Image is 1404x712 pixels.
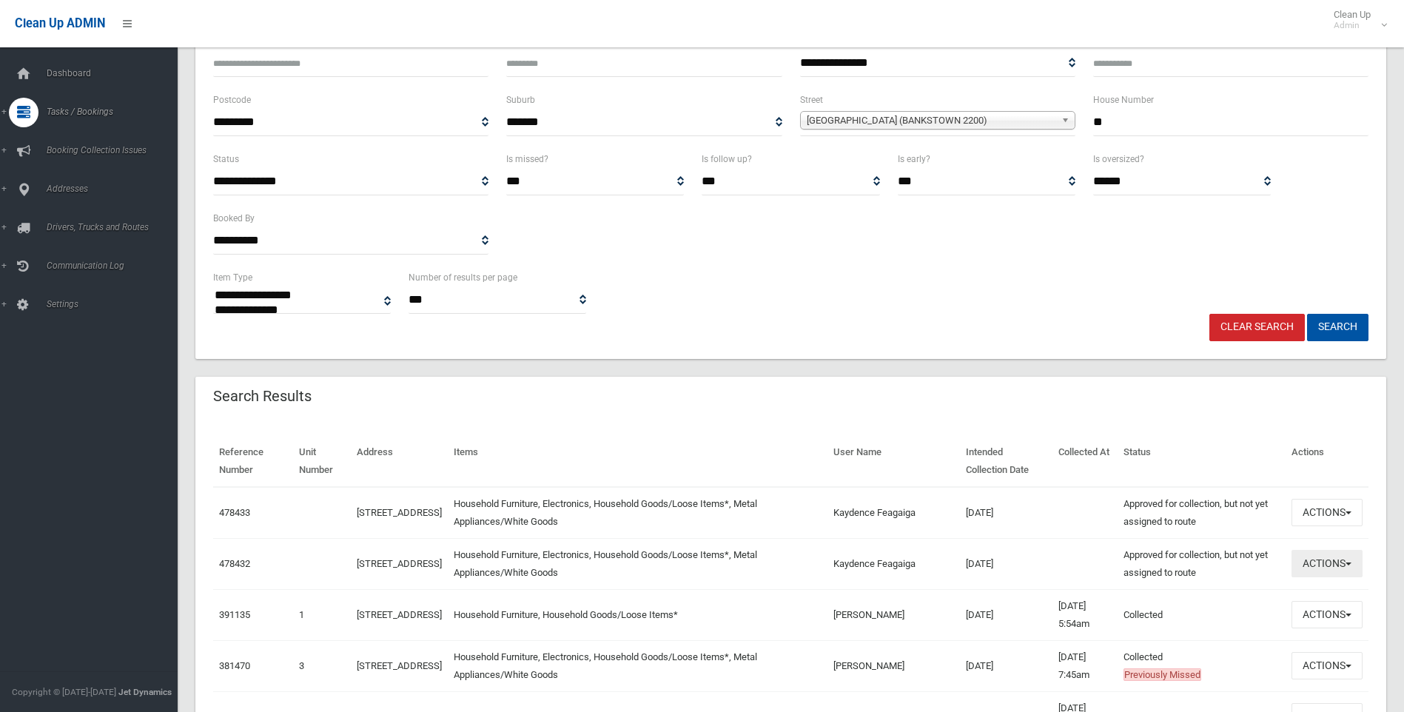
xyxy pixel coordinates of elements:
label: House Number [1093,92,1154,108]
td: 3 [293,640,352,691]
button: Actions [1292,550,1363,577]
label: Item Type [213,269,252,286]
strong: Jet Dynamics [118,687,172,697]
td: [PERSON_NAME] [827,640,960,691]
span: Clean Up [1326,9,1385,31]
span: Communication Log [42,261,189,271]
label: Status [213,151,239,167]
a: 478433 [219,507,250,518]
button: Search [1307,314,1368,341]
span: Dashboard [42,68,189,78]
a: [STREET_ADDRESS] [357,558,442,569]
span: [GEOGRAPHIC_DATA] (BANKSTOWN 2200) [807,112,1055,130]
span: Drivers, Trucks and Routes [42,222,189,232]
td: Household Furniture, Electronics, Household Goods/Loose Items*, Metal Appliances/White Goods [448,640,827,691]
th: Unit Number [293,436,352,487]
button: Actions [1292,499,1363,526]
a: [STREET_ADDRESS] [357,660,442,671]
label: Postcode [213,92,251,108]
span: Clean Up ADMIN [15,16,105,30]
label: Is missed? [506,151,548,167]
td: Approved for collection, but not yet assigned to route [1118,487,1286,539]
td: [DATE] [960,538,1052,589]
td: [DATE] [960,487,1052,539]
td: Kaydence Feagaiga [827,538,960,589]
label: Number of results per page [409,269,517,286]
small: Admin [1334,20,1371,31]
label: Street [800,92,823,108]
td: Collected [1118,640,1286,691]
td: Household Furniture, Electronics, Household Goods/Loose Items*, Metal Appliances/White Goods [448,538,827,589]
th: Reference Number [213,436,293,487]
span: Copyright © [DATE]-[DATE] [12,687,116,697]
a: Clear Search [1209,314,1305,341]
td: [PERSON_NAME] [827,589,960,640]
td: [DATE] [960,589,1052,640]
td: [DATE] 5:54am [1052,589,1118,640]
td: Collected [1118,589,1286,640]
label: Is early? [898,151,930,167]
th: User Name [827,436,960,487]
a: [STREET_ADDRESS] [357,507,442,518]
td: [DATE] [960,640,1052,691]
label: Suburb [506,92,535,108]
td: Household Furniture, Electronics, Household Goods/Loose Items*, Metal Appliances/White Goods [448,487,827,539]
td: Household Furniture, Household Goods/Loose Items* [448,589,827,640]
span: Booking Collection Issues [42,145,189,155]
td: Approved for collection, but not yet assigned to route [1118,538,1286,589]
button: Actions [1292,601,1363,628]
label: Is follow up? [702,151,752,167]
td: 1 [293,589,352,640]
header: Search Results [195,382,329,411]
span: Addresses [42,184,189,194]
a: 478432 [219,558,250,569]
label: Is oversized? [1093,151,1144,167]
span: Previously Missed [1123,668,1201,681]
td: Kaydence Feagaiga [827,487,960,539]
span: Tasks / Bookings [42,107,189,117]
th: Address [351,436,448,487]
button: Actions [1292,652,1363,679]
th: Intended Collection Date [960,436,1052,487]
span: Settings [42,299,189,309]
th: Actions [1286,436,1368,487]
a: [STREET_ADDRESS] [357,609,442,620]
a: 391135 [219,609,250,620]
label: Booked By [213,210,255,226]
th: Status [1118,436,1286,487]
th: Collected At [1052,436,1118,487]
td: [DATE] 7:45am [1052,640,1118,691]
a: 381470 [219,660,250,671]
th: Items [448,436,827,487]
